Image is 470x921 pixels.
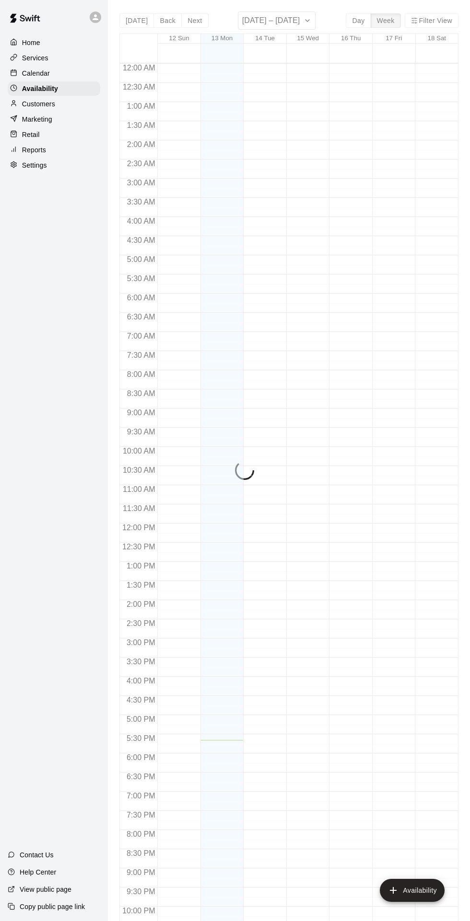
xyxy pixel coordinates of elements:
a: Services [8,51,100,65]
span: 7:00 AM [125,332,158,340]
span: 1:00 AM [125,102,158,110]
span: 1:30 AM [125,121,158,129]
button: 14 Tue [255,34,275,42]
span: 2:00 AM [125,140,158,148]
span: 2:30 PM [124,619,158,627]
span: 8:00 PM [124,830,158,838]
span: 12:00 PM [120,523,157,532]
span: 5:00 PM [124,715,158,723]
p: Copy public page link [20,902,85,911]
span: 5:00 AM [125,255,158,263]
a: Settings [8,158,100,172]
p: Contact Us [20,850,54,860]
span: 7:00 PM [124,792,158,800]
span: 4:00 AM [125,217,158,225]
span: 10:00 PM [120,907,157,915]
span: 7:30 AM [125,351,158,359]
span: 1:30 PM [124,581,158,589]
a: Marketing [8,112,100,126]
span: 5:30 AM [125,274,158,283]
span: 4:30 AM [125,236,158,244]
p: Marketing [22,114,52,124]
span: 3:30 PM [124,658,158,666]
p: Reports [22,145,46,155]
span: 9:00 PM [124,868,158,876]
a: Retail [8,127,100,142]
a: Reports [8,143,100,157]
span: 10:00 AM [120,447,158,455]
span: 8:30 AM [125,389,158,398]
p: Customers [22,99,55,109]
span: 6:00 AM [125,294,158,302]
button: 17 Fri [386,34,402,42]
span: 9:00 AM [125,409,158,417]
span: 12:30 PM [120,543,157,551]
span: 5:30 PM [124,734,158,742]
span: 8:00 AM [125,370,158,378]
p: View public page [20,885,71,894]
span: 3:00 PM [124,638,158,647]
button: add [380,879,445,902]
span: 9:30 PM [124,887,158,896]
p: Services [22,53,48,63]
span: 9:30 AM [125,428,158,436]
button: 18 Sat [428,34,446,42]
button: 15 Wed [297,34,319,42]
span: 10:30 AM [120,466,158,474]
span: 4:00 PM [124,677,158,685]
span: 11:00 AM [120,485,158,493]
span: 11:30 AM [120,504,158,512]
span: 12:30 AM [120,83,158,91]
span: 3:00 AM [125,179,158,187]
span: 2:30 AM [125,159,158,168]
a: Calendar [8,66,100,80]
p: Home [22,38,40,47]
span: 6:00 PM [124,753,158,762]
p: Help Center [20,867,56,877]
span: 4:30 PM [124,696,158,704]
p: Settings [22,160,47,170]
p: Calendar [22,68,50,78]
a: Availability [8,81,100,96]
a: Home [8,35,100,50]
span: 3:30 AM [125,198,158,206]
span: 6:30 PM [124,773,158,781]
button: 16 Thu [341,34,361,42]
span: 12:00 AM [120,64,158,72]
span: 6:30 AM [125,313,158,321]
button: 12 Sun [169,34,189,42]
button: 13 Mon [211,34,233,42]
span: 1:00 PM [124,562,158,570]
p: Availability [22,84,58,93]
span: 7:30 PM [124,811,158,819]
p: Retail [22,130,40,139]
span: 8:30 PM [124,849,158,857]
a: Customers [8,97,100,111]
span: 2:00 PM [124,600,158,608]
